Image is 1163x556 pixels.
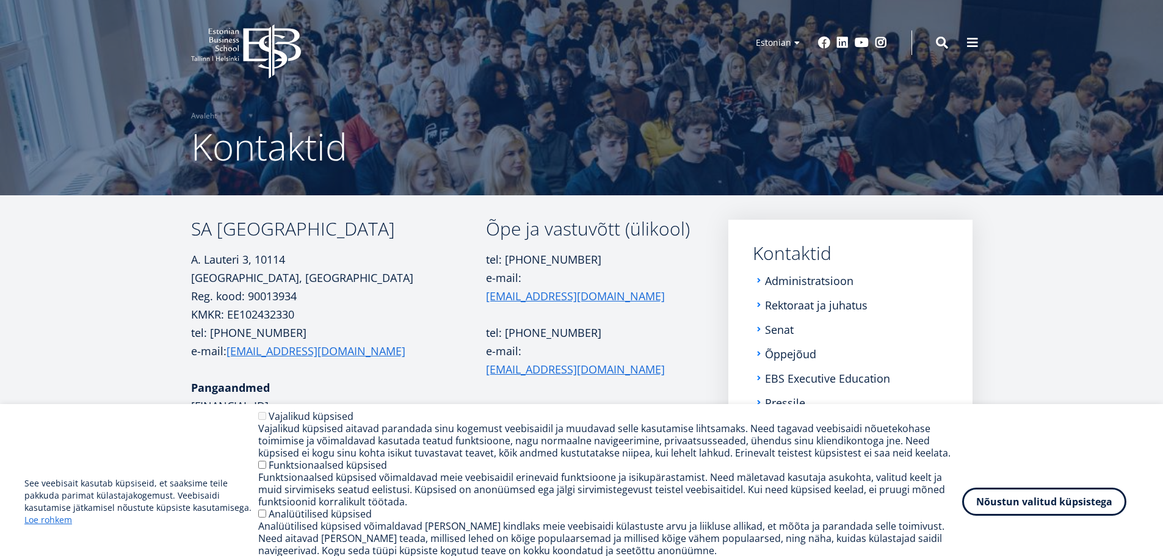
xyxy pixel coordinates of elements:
[24,514,72,526] a: Loe rohkem
[765,275,853,287] a: Administratsioon
[191,305,486,323] p: KMKR: EE102432330
[191,220,486,238] h3: SA [GEOGRAPHIC_DATA]
[818,37,830,49] a: Facebook
[486,323,693,342] p: tel: [PHONE_NUMBER]
[191,380,270,395] strong: Pangaandmed
[269,410,353,423] label: Vajalikud küpsised
[269,458,387,472] label: Funktsionaalsed küpsised
[875,37,887,49] a: Instagram
[765,348,816,360] a: Õppejõud
[753,244,948,262] a: Kontaktid
[486,220,693,238] h3: Õpe ja vastuvõtt (ülikool)
[486,342,693,378] p: e-mail:
[191,378,486,452] p: [FINANCIAL_ID] SEB Pank SWIFT [SWIFT_CODE]
[486,360,665,378] a: [EMAIL_ADDRESS][DOMAIN_NAME]
[765,323,794,336] a: Senat
[765,397,805,409] a: Pressile
[486,250,693,305] p: tel: [PHONE_NUMBER] e-mail:
[191,323,486,360] p: tel: [PHONE_NUMBER] e-mail:
[269,507,372,521] label: Analüütilised küpsised
[258,422,962,459] div: Vajalikud küpsised aitavad parandada sinu kogemust veebisaidil ja muudavad selle kasutamise lihts...
[191,250,486,305] p: A. Lauteri 3, 10114 [GEOGRAPHIC_DATA], [GEOGRAPHIC_DATA] Reg. kood: 90013934
[191,121,347,171] span: Kontaktid
[191,110,217,122] a: Avaleht
[226,342,405,360] a: [EMAIL_ADDRESS][DOMAIN_NAME]
[486,287,665,305] a: [EMAIL_ADDRESS][DOMAIN_NAME]
[765,372,890,385] a: EBS Executive Education
[962,488,1126,516] button: Nõustun valitud küpsistega
[258,471,962,508] div: Funktsionaalsed küpsised võimaldavad meie veebisaidil erinevaid funktsioone ja isikupärastamist. ...
[24,477,258,526] p: See veebisait kasutab küpsiseid, et saaksime teile pakkuda parimat külastajakogemust. Veebisaidi ...
[836,37,849,49] a: Linkedin
[765,299,868,311] a: Rektoraat ja juhatus
[855,37,869,49] a: Youtube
